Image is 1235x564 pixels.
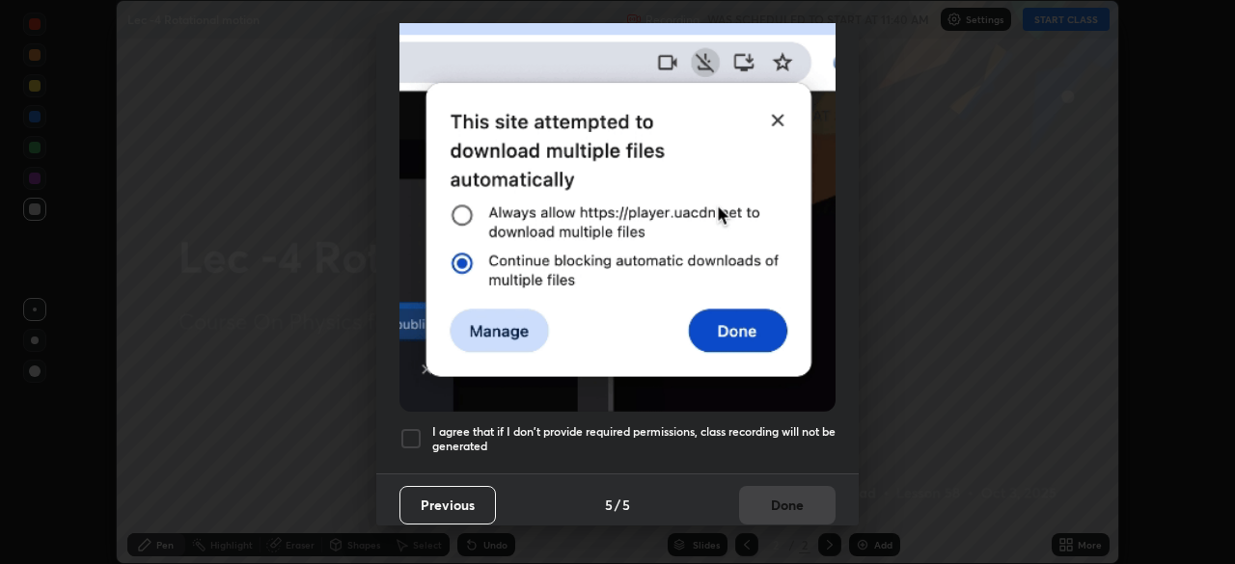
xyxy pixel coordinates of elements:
[605,495,613,515] h4: 5
[399,486,496,524] button: Previous
[615,495,620,515] h4: /
[622,495,630,515] h4: 5
[432,424,836,454] h5: I agree that if I don't provide required permissions, class recording will not be generated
